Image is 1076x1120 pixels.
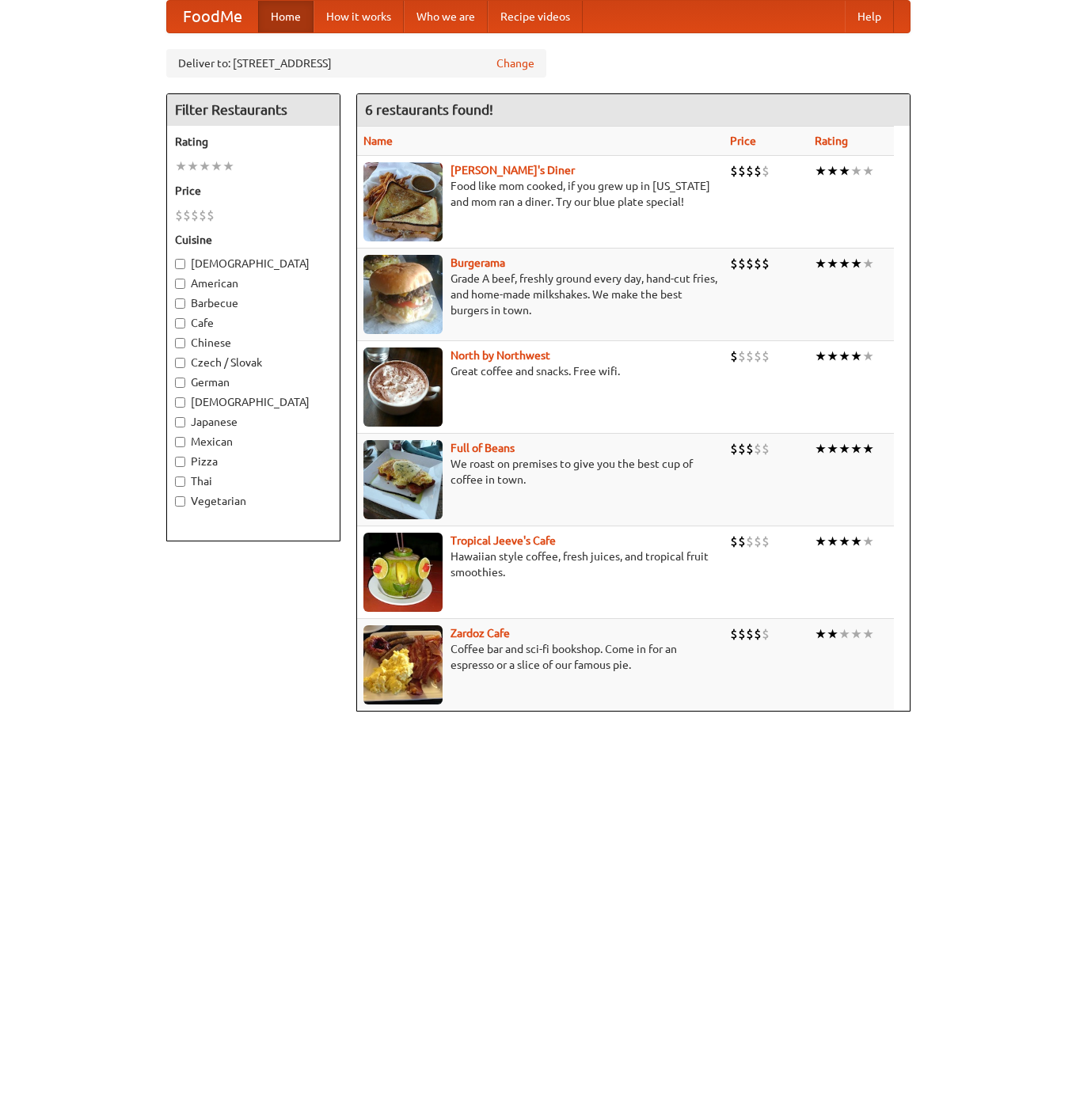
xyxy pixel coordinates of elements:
[183,207,191,224] li: $
[175,437,185,447] input: Mexican
[191,207,199,224] li: $
[175,318,185,328] input: Cafe
[827,625,838,643] li: ★
[862,162,874,180] li: ★
[815,162,827,180] li: ★
[175,414,332,430] label: Japanese
[862,255,874,272] li: ★
[815,625,827,643] li: ★
[363,363,717,379] p: Great coffee and snacks. Free wifi.
[815,135,848,147] a: Rating
[175,434,332,450] label: Mexican
[175,183,332,199] h5: Price
[838,162,850,180] li: ★
[363,178,717,210] p: Food like mom cooked, if you grew up in [US_STATE] and mom ran a diner. Try our blue plate special!
[314,1,404,32] a: How it works
[175,259,185,269] input: [DEMOGRAPHIC_DATA]
[175,493,332,509] label: Vegetarian
[175,496,185,507] input: Vegetarian
[738,255,746,272] li: $
[175,454,332,469] label: Pizza
[175,298,185,309] input: Barbecue
[175,457,185,467] input: Pizza
[738,162,746,180] li: $
[730,347,738,365] li: $
[167,1,258,32] a: FoodMe
[746,347,754,365] li: $
[451,164,575,177] a: [PERSON_NAME]'s Diner
[746,625,754,643] li: $
[827,533,838,550] li: ★
[762,162,770,180] li: $
[738,533,746,550] li: $
[363,162,443,241] img: sallys.jpg
[850,533,862,550] li: ★
[746,533,754,550] li: $
[363,549,717,580] p: Hawaiian style coffee, fresh juices, and tropical fruit smoothies.
[815,440,827,457] li: ★
[730,440,738,457] li: $
[175,207,183,224] li: $
[363,135,393,147] a: Name
[838,440,850,457] li: ★
[845,1,894,32] a: Help
[850,625,862,643] li: ★
[862,533,874,550] li: ★
[730,255,738,272] li: $
[175,158,187,175] li: ★
[746,162,754,180] li: $
[199,158,211,175] li: ★
[754,625,762,643] li: $
[754,162,762,180] li: $
[754,533,762,550] li: $
[730,625,738,643] li: $
[762,440,770,457] li: $
[730,533,738,550] li: $
[199,207,207,224] li: $
[754,347,762,365] li: $
[451,627,510,640] a: Zardoz Cafe
[175,374,332,390] label: German
[746,255,754,272] li: $
[730,135,756,147] a: Price
[451,256,505,269] a: Burgerama
[850,162,862,180] li: ★
[754,440,762,457] li: $
[850,255,862,272] li: ★
[175,355,332,370] label: Czech / Slovak
[175,358,185,368] input: Czech / Slovak
[175,315,332,331] label: Cafe
[730,162,738,180] li: $
[222,158,234,175] li: ★
[363,456,717,488] p: We roast on premises to give you the best cup of coffee in town.
[363,641,717,673] p: Coffee bar and sci-fi bookshop. Come in for an espresso or a slice of our famous pie.
[850,440,862,457] li: ★
[762,255,770,272] li: $
[166,49,546,78] div: Deliver to: [STREET_ADDRESS]
[827,255,838,272] li: ★
[838,255,850,272] li: ★
[815,255,827,272] li: ★
[365,102,493,117] ng-pluralize: 6 restaurants found!
[850,347,862,365] li: ★
[175,256,332,271] label: [DEMOGRAPHIC_DATA]
[258,1,314,32] a: Home
[363,625,443,704] img: zardoz.jpg
[175,397,185,408] input: [DEMOGRAPHIC_DATA]
[175,232,332,248] h5: Cuisine
[838,533,850,550] li: ★
[175,295,332,311] label: Barbecue
[827,440,838,457] li: ★
[451,349,550,362] a: North by Northwest
[451,442,515,454] a: Full of Beans
[762,625,770,643] li: $
[815,347,827,365] li: ★
[175,134,332,150] h5: Rating
[746,440,754,457] li: $
[451,534,556,547] b: Tropical Jeeve's Cafe
[838,347,850,365] li: ★
[762,347,770,365] li: $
